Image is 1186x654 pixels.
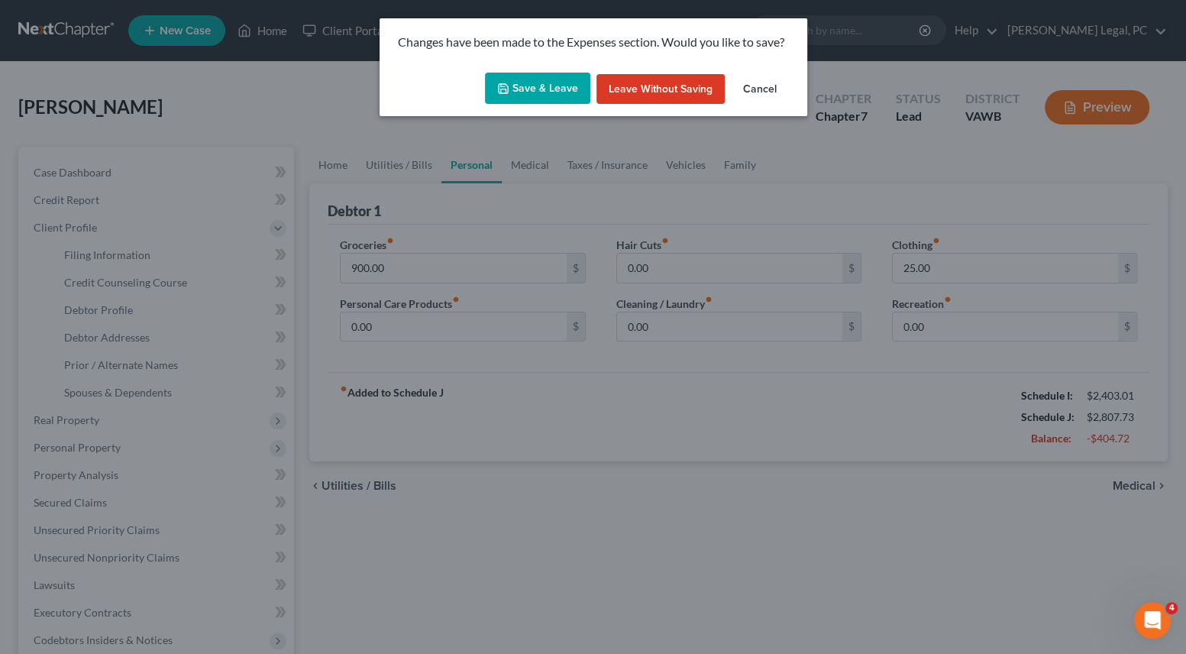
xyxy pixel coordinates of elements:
[731,74,789,105] button: Cancel
[1134,602,1171,639] iframe: Intercom live chat
[485,73,590,105] button: Save & Leave
[1165,602,1178,614] span: 4
[596,74,725,105] button: Leave without Saving
[398,34,789,51] p: Changes have been made to the Expenses section. Would you like to save?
